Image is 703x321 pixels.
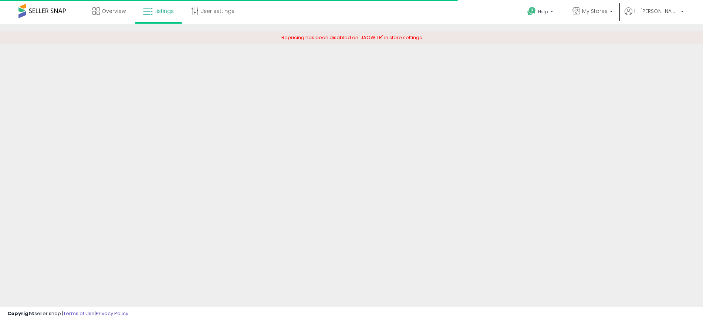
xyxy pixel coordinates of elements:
[521,1,561,24] a: Help
[281,34,422,41] span: Repricing has been disabled on 'JAOW TR' in store settings
[538,8,548,15] span: Help
[527,7,536,16] i: Get Help
[63,310,95,317] a: Terms of Use
[102,7,126,15] span: Overview
[7,310,34,317] strong: Copyright
[7,310,128,317] div: seller snap | |
[155,7,174,15] span: Listings
[96,310,128,317] a: Privacy Policy
[582,7,608,15] span: My Stores
[634,7,679,15] span: Hi [PERSON_NAME]
[625,7,684,24] a: Hi [PERSON_NAME]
